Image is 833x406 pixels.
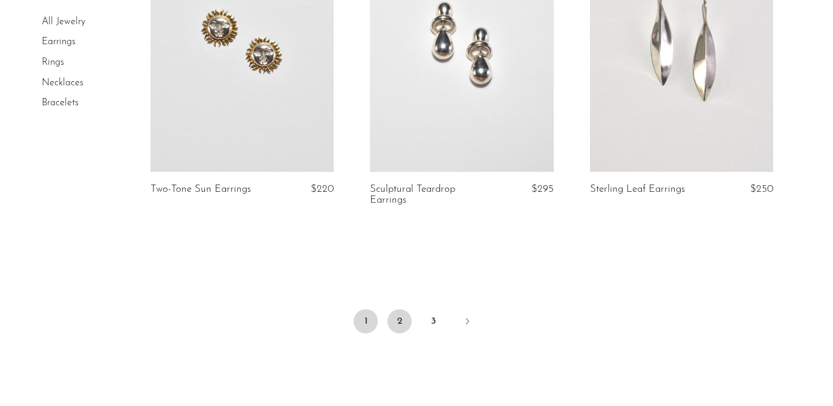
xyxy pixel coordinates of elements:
a: Two-Tone Sun Earrings [151,184,251,195]
a: Sterling Leaf Earrings [590,184,685,195]
a: 2 [387,309,412,333]
a: Rings [42,57,64,67]
a: Bracelets [42,98,79,108]
a: Next [455,309,479,336]
span: 1 [354,309,378,333]
span: $220 [311,184,334,194]
a: Sculptural Teardrop Earrings [370,184,491,206]
a: 3 [421,309,446,333]
a: Necklaces [42,78,83,88]
span: $295 [531,184,554,194]
span: $250 [750,184,773,194]
a: All Jewelry [42,17,85,27]
a: Earrings [42,38,76,47]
